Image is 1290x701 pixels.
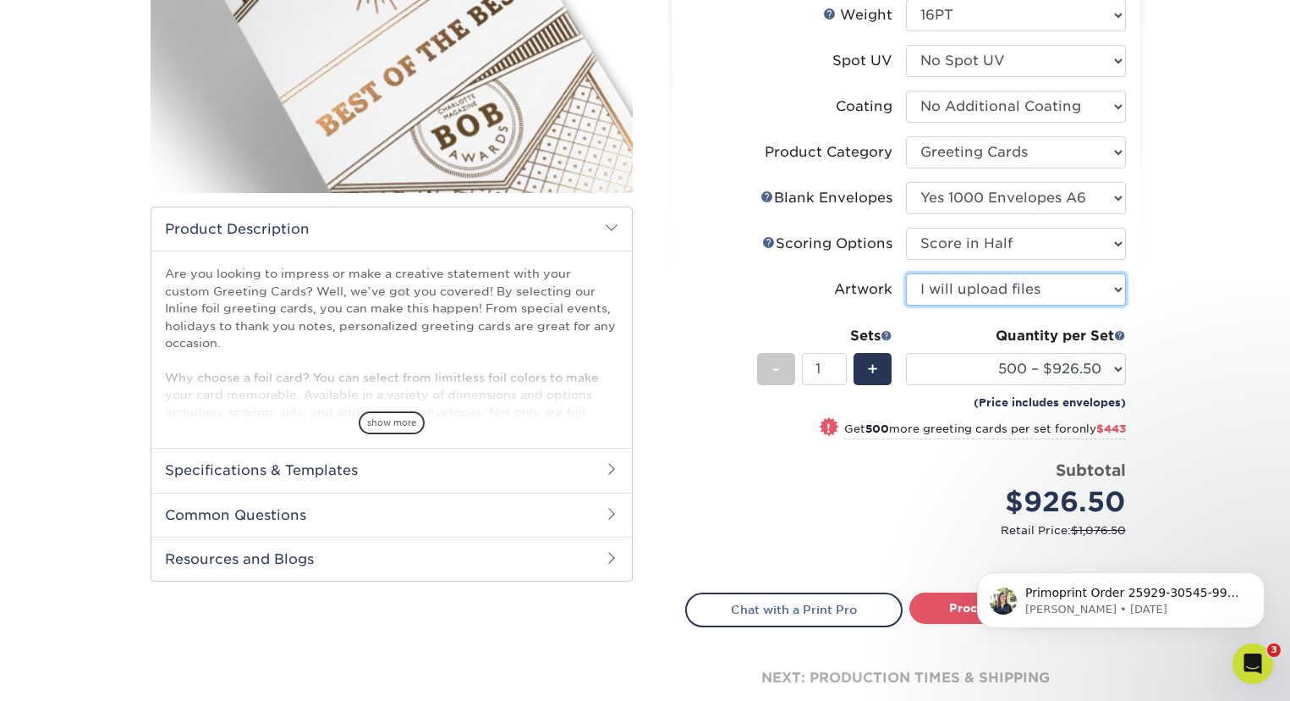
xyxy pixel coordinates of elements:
[151,537,632,581] h2: Resources and Blogs
[74,49,290,349] span: Primoprint Order 25929-30545-9924 Our Quality Assurance Department has determined that this job 2...
[1072,422,1126,435] span: only
[865,422,889,435] strong: 500
[834,279,892,300] div: Artwork
[867,356,878,382] span: +
[772,356,780,382] span: -
[762,234,892,254] div: Scoring Options
[1096,422,1126,435] span: $443
[832,51,892,71] div: Spot UV
[1056,461,1126,479] strong: Subtotal
[757,326,892,346] div: Sets
[1232,643,1273,684] iframe: Intercom live chat
[685,593,903,626] a: Chat with a Print Pro
[919,482,1126,522] div: $926.50
[74,65,292,80] p: Message from Irene, sent 1w ago
[699,522,1126,538] small: Retail Price:
[760,188,892,208] div: Blank Envelopes
[952,537,1290,655] iframe: Intercom notifications message
[844,422,1126,439] small: Get more greeting cards per set for
[836,97,892,117] div: Coating
[1267,643,1281,657] span: 3
[1071,524,1126,537] span: $1,076.50
[826,419,831,437] span: !
[151,448,632,492] h2: Specifications & Templates
[909,593,1127,623] a: Proceed to Shipping
[151,493,632,537] h2: Common Questions
[765,142,892,163] div: Product Category
[974,395,1126,411] small: (Price includes envelopes)
[165,265,618,524] p: Are you looking to impress or make a creative statement with your custom Greeting Cards? Well, we...
[823,5,892,25] div: Weight
[359,411,425,434] span: show more
[906,326,1126,346] div: Quantity per Set
[151,207,632,251] h2: Product Description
